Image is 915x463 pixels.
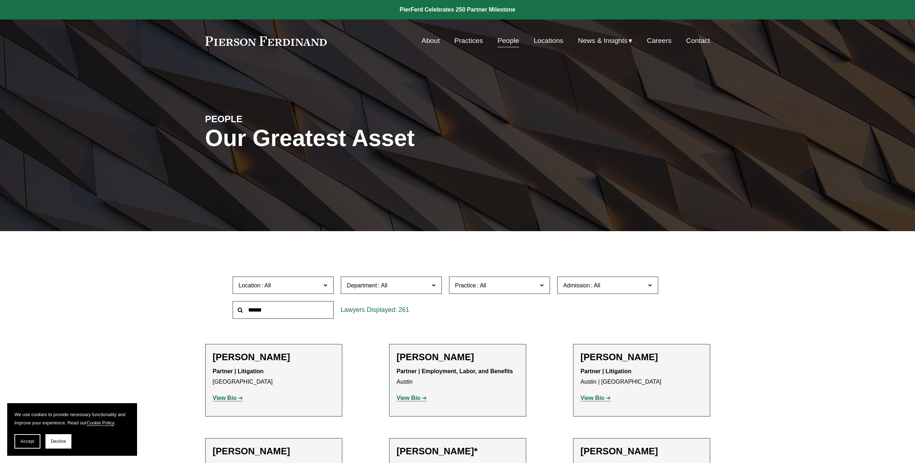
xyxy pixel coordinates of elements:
[397,368,513,374] strong: Partner | Employment, Labor, and Benefits
[578,35,628,47] span: News & Insights
[213,352,335,363] h2: [PERSON_NAME]
[563,282,590,288] span: Admission
[45,434,71,449] button: Decline
[397,446,519,457] h2: [PERSON_NAME]*
[686,34,710,48] a: Contact
[397,395,427,401] a: View Bio
[213,395,243,401] a: View Bio
[422,34,440,48] a: About
[213,446,335,457] h2: [PERSON_NAME]
[399,306,409,313] span: 261
[581,368,632,374] strong: Partner | Litigation
[534,34,563,48] a: Locations
[213,366,335,387] p: [GEOGRAPHIC_DATA]
[647,34,672,48] a: Careers
[581,395,611,401] a: View Bio
[14,434,40,449] button: Accept
[455,282,476,288] span: Practice
[454,34,483,48] a: Practices
[87,420,114,425] a: Cookie Policy
[14,410,130,427] p: We use cookies to provide necessary functionality and improve your experience. Read our .
[581,395,604,401] strong: View Bio
[397,395,421,401] strong: View Bio
[581,366,703,387] p: Austin | [GEOGRAPHIC_DATA]
[397,366,519,387] p: Austin
[497,34,519,48] a: People
[578,34,632,48] a: folder dropdown
[239,282,261,288] span: Location
[21,439,34,444] span: Accept
[205,125,542,151] h1: Our Greatest Asset
[581,352,703,363] h2: [PERSON_NAME]
[581,446,703,457] h2: [PERSON_NAME]
[213,368,264,374] strong: Partner | Litigation
[51,439,66,444] span: Decline
[213,395,237,401] strong: View Bio
[205,113,331,125] h4: PEOPLE
[397,352,519,363] h2: [PERSON_NAME]
[347,282,377,288] span: Department
[7,403,137,456] section: Cookie banner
